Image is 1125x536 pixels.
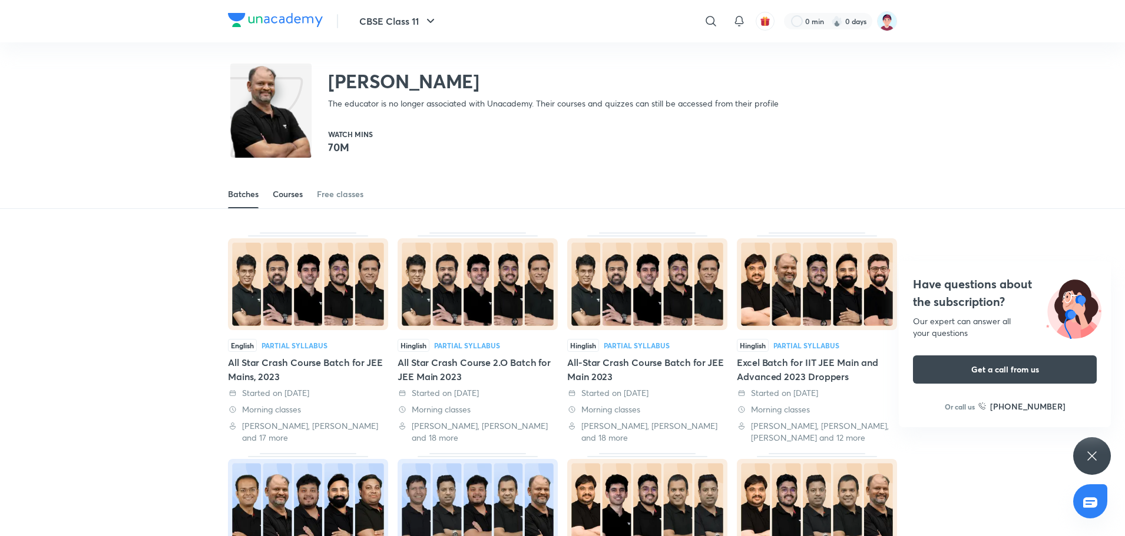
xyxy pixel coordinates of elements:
div: Partial Syllabus [434,342,500,349]
div: Sameer Chincholikar, Namo Kaul, Kailash Sharma and 18 more [398,420,558,444]
p: Watch mins [328,131,373,138]
a: Batches [228,180,259,208]
div: All Star Crash Course Batch for JEE Mains, 2023 [228,232,388,444]
div: Sameer Chincholikar, Namo Kaul, Kailash Sharma and 18 more [567,420,727,444]
div: Morning classes [737,404,897,415]
a: Company Logo [228,13,323,30]
div: Started on 10 Nov 2022 [398,387,558,399]
div: Started on 24 Nov 2022 [228,387,388,399]
div: Morning classes [567,404,727,415]
img: Thumbnail [737,238,897,330]
div: All-Star Crash Course Batch for JEE Main 2023 [567,355,727,384]
img: class [230,66,312,168]
div: Batches [228,188,259,200]
div: All Star Crash Course 2.O Batch for JEE Main 2023 [398,232,558,444]
img: Suryanshu choudhury [877,11,897,31]
div: Started on 4 Nov 2022 [567,387,727,399]
img: avatar [760,16,770,26]
img: ttu_illustration_new.svg [1037,275,1111,339]
div: All Star Crash Course Batch for JEE Mains, 2023 [228,355,388,384]
img: Company Logo [228,13,323,27]
div: Free classes [317,188,363,200]
div: Morning classes [228,404,388,415]
a: Courses [273,180,303,208]
p: Or call us [945,401,975,412]
div: Morning classes [398,404,558,415]
div: Partial Syllabus [773,342,839,349]
div: Our expert can answer all your questions [913,315,1097,339]
img: Thumbnail [228,238,388,330]
div: Excel Batch for IIT JEE Main and Advanced 2023 Droppers [737,232,897,444]
button: CBSE Class 11 [352,9,445,33]
span: Hinglish [398,339,429,352]
div: Started on 18 Aug 2022 [737,387,897,399]
div: Partial Syllabus [262,342,327,349]
p: 70M [328,140,373,154]
div: All-Star Crash Course Batch for JEE Main 2023 [567,232,727,444]
div: Namo Kaul, Sourabh Singh Gour, Sudhanshu Misra and 12 more [737,420,897,444]
span: Hinglish [737,339,769,352]
h2: [PERSON_NAME] [328,69,779,93]
span: English [228,339,257,352]
div: Partial Syllabus [604,342,670,349]
button: Get a call from us [913,355,1097,384]
p: The educator is no longer associated with Unacademy. Their courses and quizzes can still be acces... [328,98,779,109]
div: Excel Batch for IIT JEE Main and Advanced 2023 Droppers [737,355,897,384]
h4: Have questions about the subscription? [913,275,1097,311]
a: Free classes [317,180,363,208]
div: All Star Crash Course 2.O Batch for JEE Main 2023 [398,355,558,384]
span: Hinglish [567,339,599,352]
img: Thumbnail [398,238,558,330]
a: [PHONE_NUMBER] [978,400,1066,412]
button: avatar [756,12,775,31]
div: Courses [273,188,303,200]
div: Sameer Chincholikar, Namo Kaul, Kailash Sharma and 17 more [228,420,388,444]
img: streak [831,15,843,27]
h6: [PHONE_NUMBER] [990,400,1066,412]
img: Thumbnail [567,238,727,330]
